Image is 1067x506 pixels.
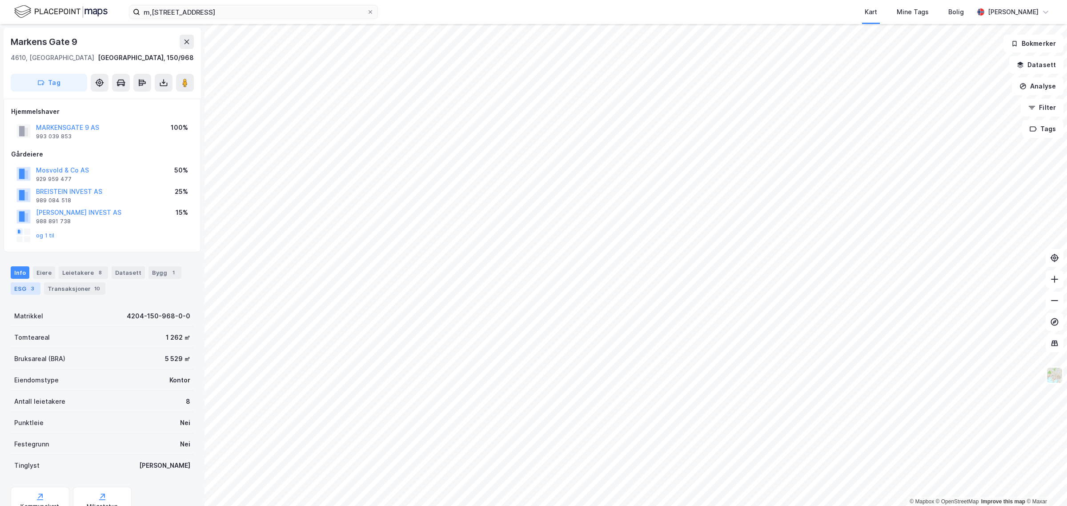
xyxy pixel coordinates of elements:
div: Leietakere [59,266,108,279]
div: 1 262 ㎡ [166,332,190,343]
div: [GEOGRAPHIC_DATA], 150/968 [98,52,194,63]
div: 8 [186,396,190,407]
div: 50% [174,165,188,176]
div: Transaksjoner [44,282,105,295]
div: 3 [28,284,37,293]
button: Tags [1022,120,1063,138]
div: [PERSON_NAME] [988,7,1039,17]
div: Festegrunn [14,439,49,450]
div: Info [11,266,29,279]
div: Hjemmelshaver [11,106,193,117]
button: Filter [1021,99,1063,116]
div: Matrikkel [14,311,43,321]
button: Analyse [1012,77,1063,95]
input: Søk på adresse, matrikkel, gårdeiere, leietakere eller personer [140,5,367,19]
div: Kart [865,7,877,17]
div: Markens Gate 9 [11,35,79,49]
div: Bolig [948,7,964,17]
div: 993 039 853 [36,133,72,140]
div: Mine Tags [897,7,929,17]
div: Nei [180,418,190,428]
div: Nei [180,439,190,450]
div: Antall leietakere [14,396,65,407]
iframe: Chat Widget [1023,463,1067,506]
img: logo.f888ab2527a4732fd821a326f86c7f29.svg [14,4,108,20]
div: 5 529 ㎡ [165,353,190,364]
div: Eiere [33,266,55,279]
div: Bruksareal (BRA) [14,353,65,364]
a: OpenStreetMap [936,498,979,505]
div: Datasett [112,266,145,279]
div: Punktleie [14,418,44,428]
div: 10 [92,284,102,293]
div: Kontrollprogram for chat [1023,463,1067,506]
div: Gårdeiere [11,149,193,160]
a: Mapbox [910,498,934,505]
div: Bygg [148,266,181,279]
div: Tomteareal [14,332,50,343]
img: Z [1046,367,1063,384]
div: 989 084 518 [36,197,71,204]
div: ESG [11,282,40,295]
div: 4204-150-968-0-0 [127,311,190,321]
button: Bokmerker [1003,35,1063,52]
div: 100% [171,122,188,133]
button: Tag [11,74,87,92]
button: Datasett [1009,56,1063,74]
div: 1 [169,268,178,277]
div: 929 959 477 [36,176,72,183]
a: Improve this map [981,498,1025,505]
div: Eiendomstype [14,375,59,386]
div: 8 [96,268,104,277]
div: 988 891 738 [36,218,71,225]
div: [PERSON_NAME] [139,460,190,471]
div: 4610, [GEOGRAPHIC_DATA] [11,52,94,63]
div: Kontor [169,375,190,386]
div: Tinglyst [14,460,40,471]
div: 15% [176,207,188,218]
div: 25% [175,186,188,197]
